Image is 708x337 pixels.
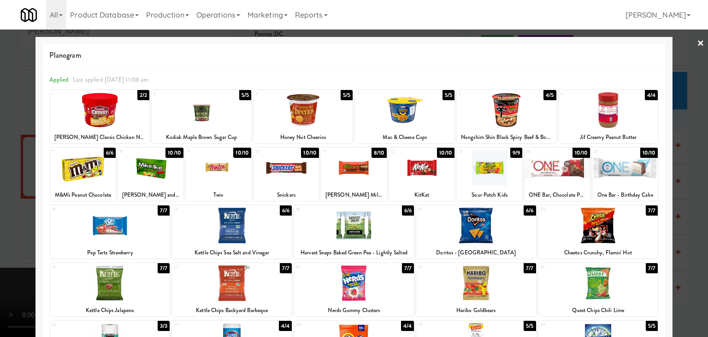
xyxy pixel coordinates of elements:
div: 16 [52,205,110,213]
div: Harvest Snaps Baked Green Pea - Lightly Salted [294,247,414,259]
div: 217/7Kettle Chips Jalapeno [50,263,170,316]
div: Kettle Chips Jalapeno [50,305,170,316]
div: 27 [174,321,232,329]
div: 25/5Kodiak Maple Brown Sugar Cup [152,90,251,143]
div: Kodiak Maple Brown Sugar Cup [153,132,250,143]
div: 35/5Honey Nut Cheerios [254,90,353,143]
img: Micromart [21,7,37,23]
div: 10/10 [301,148,319,158]
div: 6/6 [280,205,292,216]
div: 13 [459,148,490,156]
div: M&M's Peanut Chocolate [50,189,116,201]
div: 18 [296,205,354,213]
div: Quest Chips Chili Lime [540,305,657,316]
span: Last applied [DATE] 11:08 am [73,75,148,84]
div: 21 [52,263,110,271]
div: 5/5 [442,90,454,100]
div: 10/10 [165,148,183,158]
div: 4/4 [279,321,292,331]
div: [PERSON_NAME] Classic Chicken Noodle Soup [52,132,148,143]
div: Quest Chips Chili Lime [538,305,658,316]
div: Honey Nut Cheerios [255,132,352,143]
div: 5 [459,90,507,98]
div: Haribo Goldbears [418,305,535,316]
div: 176/6Kettle Chips Sea Salt and Vinegar [172,205,292,259]
div: 10/10 [437,148,455,158]
div: Twix [186,189,251,201]
div: 2 [153,90,201,98]
div: 6 [560,90,608,98]
div: 3 [255,90,303,98]
div: One Bar - Birthday Cake [594,189,656,201]
div: 76/6M&M's Peanut Chocolate [50,148,116,201]
div: Mac & Cheese Cups [356,132,453,143]
div: Haribo Goldbears [416,305,536,316]
div: Honey Nut Cheerios [254,132,353,143]
div: ONE Bar, Chocolate Peanut Butter Cup [525,189,590,201]
div: 9 [188,148,218,156]
span: Planogram [49,48,659,62]
div: 1 [52,90,100,98]
div: One Bar - Birthday Cake [592,189,658,201]
div: 20 [540,205,598,213]
a: × [697,30,704,58]
div: Kodiak Maple Brown Sugar Cup [152,132,251,143]
div: ONE Bar, Chocolate Peanut Butter Cup [526,189,589,201]
span: Applied [49,75,69,84]
div: 4/4 [645,90,658,100]
div: 64/4Jif Creamy Peanut Butter [559,90,658,143]
div: Jif Creamy Peanut Butter [559,132,658,143]
div: 8 [120,148,151,156]
div: 12 [391,148,422,156]
div: 257/7Quest Chips Chili Lime [538,263,658,316]
div: 9/9 [510,148,522,158]
div: Twix [187,189,250,201]
div: KitKat [390,189,453,201]
div: Kettle Chips Backyard Barbeque [173,305,290,316]
div: Doritos - [GEOGRAPHIC_DATA] [418,247,535,259]
div: 8/10 [372,148,387,158]
div: 2/2 [137,90,149,100]
div: 6/6 [524,205,536,216]
div: 4/5 [543,90,556,100]
div: 10/10 [233,148,251,158]
div: M&M's Peanut Chocolate [52,189,114,201]
div: Pop Tarts Strawberry [52,247,169,259]
div: Jif Creamy Peanut Butter [560,132,657,143]
div: Sour Patch Kids [458,189,521,201]
div: Nerds Gummy Clusters [295,305,413,316]
div: 4/4 [401,321,414,331]
div: 5/5 [646,321,658,331]
div: 22 [174,263,232,271]
div: 29 [418,321,476,329]
div: 25 [540,263,598,271]
div: 7/7 [158,263,170,273]
div: 7/7 [402,263,414,273]
div: Sour Patch Kids [457,189,522,201]
div: 7/7 [646,205,658,216]
div: Cheetos Crunchy, Flamin' Hot [538,247,658,259]
div: 167/7Pop Tarts Strawberry [50,205,170,259]
div: 810/10[PERSON_NAME] and [PERSON_NAME] Original [118,148,183,201]
div: 5/5 [524,321,536,331]
div: [PERSON_NAME] Classic Chicken Noodle Soup [50,132,150,143]
div: 54/5Nongshim Shin Black Spicy Beef & Bone Broth [457,90,556,143]
div: 15 [594,148,625,156]
div: 5/5 [239,90,251,100]
div: 1010/10Snickers [254,148,319,201]
div: 4 [357,90,405,98]
div: Snickers [255,189,318,201]
div: Cheetos Crunchy, Flamin' Hot [540,247,657,259]
div: 14 [526,148,557,156]
div: 10/10 [572,148,590,158]
div: KitKat [389,189,454,201]
div: 11 [323,148,354,156]
div: 17 [174,205,232,213]
div: Doritos - [GEOGRAPHIC_DATA] [416,247,536,259]
div: Mac & Cheese Cups [355,132,454,143]
div: Snickers [254,189,319,201]
div: Nongshim Shin Black Spicy Beef & Bone Broth [457,132,556,143]
div: 6/6 [104,148,116,158]
div: 7/7 [158,205,170,216]
div: 12/2[PERSON_NAME] Classic Chicken Noodle Soup [50,90,150,143]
